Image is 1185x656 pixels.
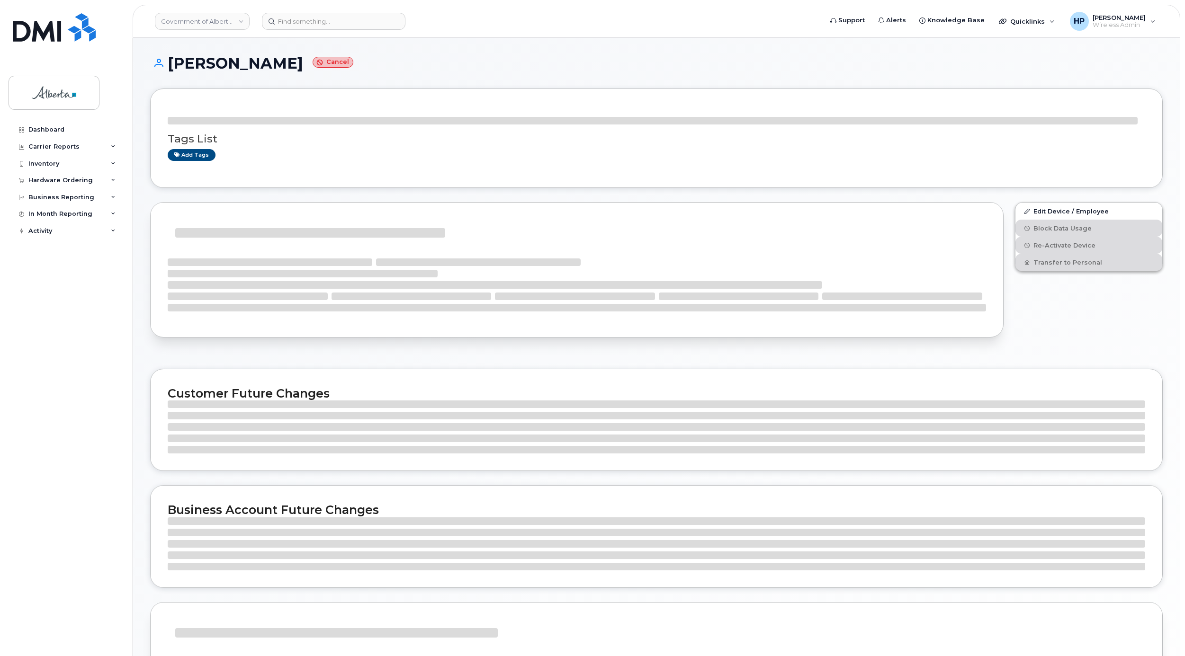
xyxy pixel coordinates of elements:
[1015,203,1162,220] a: Edit Device / Employee
[168,133,1145,145] h3: Tags List
[168,149,215,161] a: Add tags
[168,386,1145,400] h2: Customer Future Changes
[1015,220,1162,237] button: Block Data Usage
[168,503,1145,517] h2: Business Account Future Changes
[1015,237,1162,254] button: Re-Activate Device
[1033,242,1095,249] span: Re-Activate Device
[1015,254,1162,271] button: Transfer to Personal
[150,55,1163,71] h1: [PERSON_NAME]
[313,57,353,68] small: Cancel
